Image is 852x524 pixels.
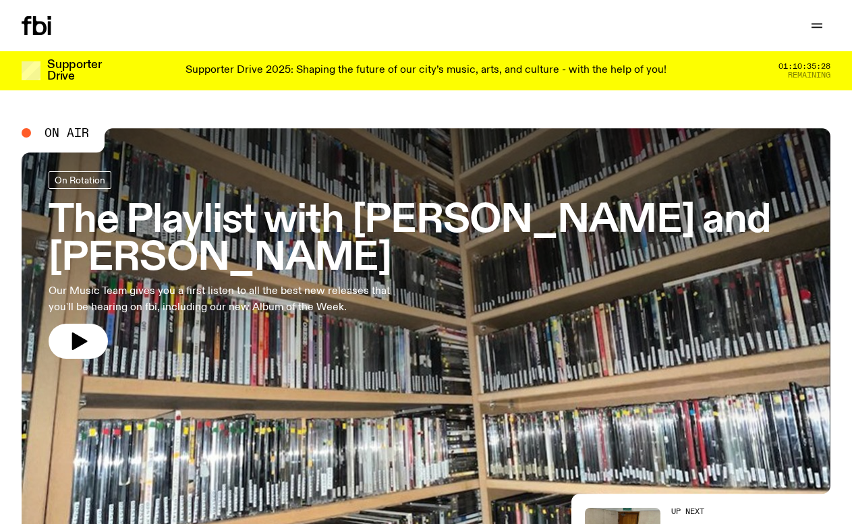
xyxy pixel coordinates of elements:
a: On Rotation [49,171,111,189]
p: Our Music Team gives you a first listen to all the best new releases that you'll be hearing on fb... [49,283,394,316]
span: Remaining [788,71,830,79]
span: 01:10:35:28 [778,63,830,70]
h3: The Playlist with [PERSON_NAME] and [PERSON_NAME] [49,202,803,278]
span: On Rotation [55,175,105,185]
h2: Up Next [671,508,830,515]
p: Supporter Drive 2025: Shaping the future of our city’s music, arts, and culture - with the help o... [186,65,666,77]
a: The Playlist with [PERSON_NAME] and [PERSON_NAME]Our Music Team gives you a first listen to all t... [49,171,803,359]
h3: Supporter Drive [47,59,101,82]
span: On Air [45,127,89,139]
